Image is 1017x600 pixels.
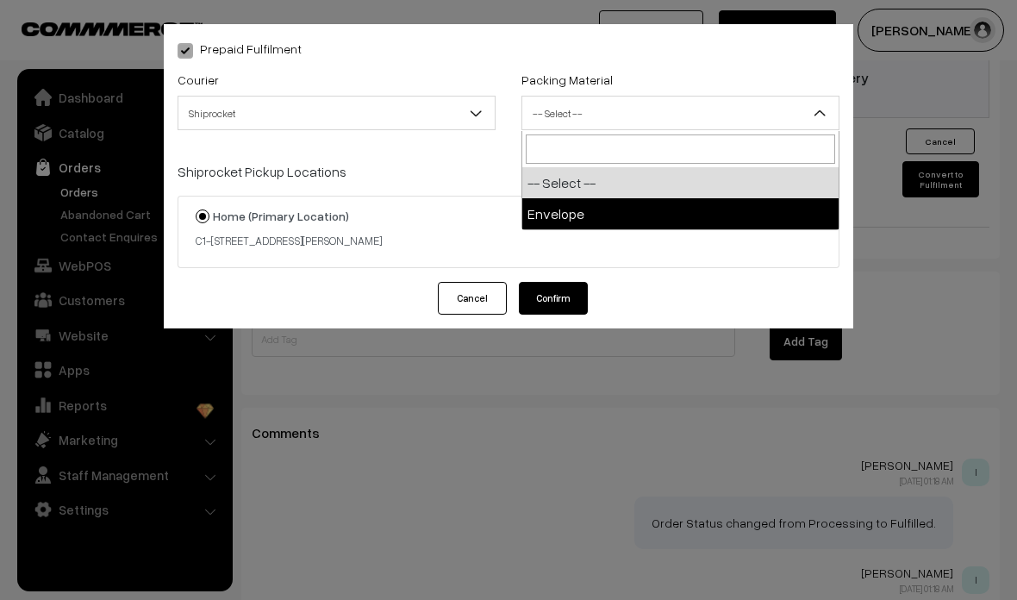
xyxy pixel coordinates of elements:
[521,71,613,89] label: Packing Material
[178,71,219,89] label: Courier
[178,40,302,58] label: Prepaid Fulfilment
[213,209,349,223] strong: Home (Primary Location)
[522,167,839,198] li: -- Select --
[522,98,839,128] span: -- Select --
[519,282,588,315] button: Confirm
[178,98,495,128] span: Shiprocket
[196,234,382,247] small: C1-[STREET_ADDRESS][PERSON_NAME]
[438,282,507,315] button: Cancel
[521,96,839,130] span: -- Select --
[178,96,496,130] span: Shiprocket
[522,198,839,229] li: Envelope
[178,161,839,182] p: Shiprocket Pickup Locations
